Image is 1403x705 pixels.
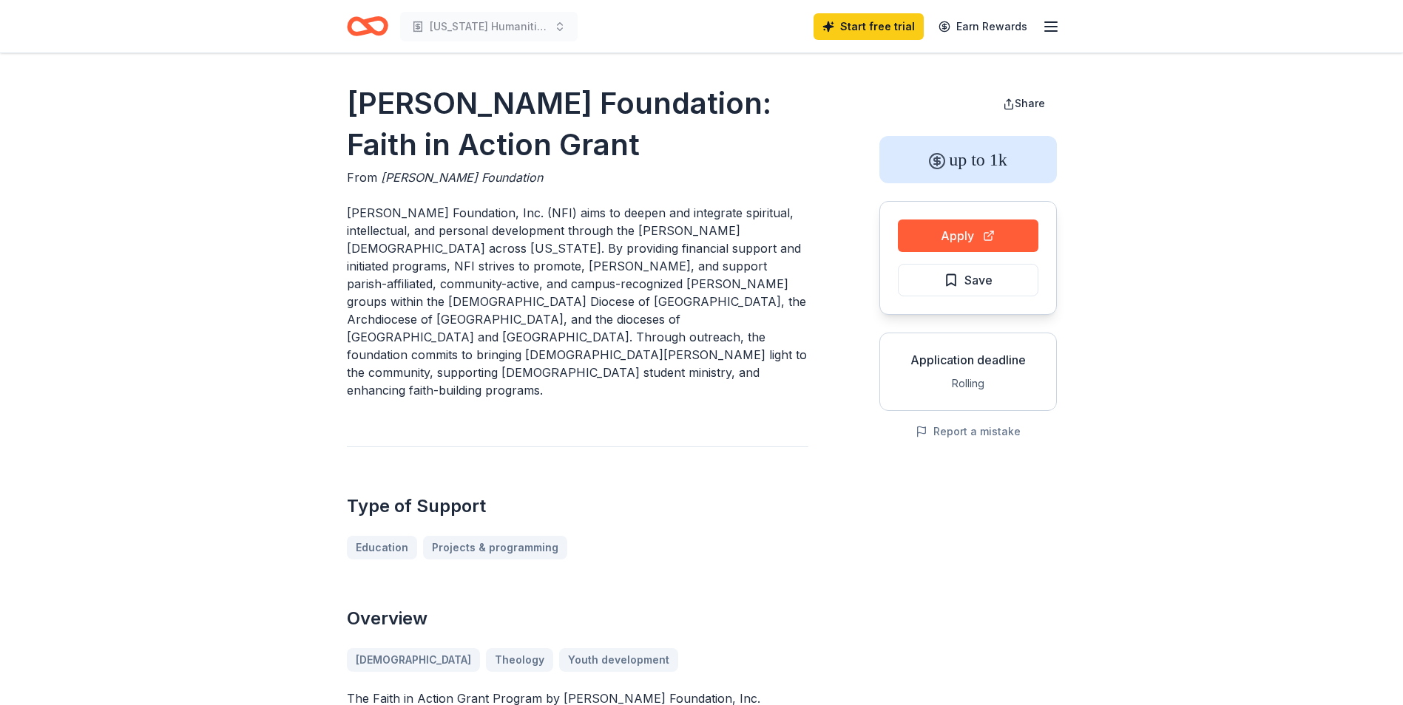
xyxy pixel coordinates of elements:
[423,536,567,559] a: Projects & programming
[879,136,1057,183] div: up to 1k
[347,494,808,518] h2: Type of Support
[892,351,1044,369] div: Application deadline
[347,607,808,630] h2: Overview
[347,83,808,166] h1: [PERSON_NAME] Foundation: Faith in Action Grant
[347,536,417,559] a: Education
[991,89,1057,118] button: Share
[916,423,1021,440] button: Report a mistake
[892,375,1044,392] div: Rolling
[347,9,388,44] a: Home
[347,168,808,186] div: From
[898,264,1038,296] button: Save
[381,170,543,185] span: [PERSON_NAME] Foundation
[814,13,924,40] a: Start free trial
[430,18,548,35] span: [US_STATE] Humanities
[1015,97,1045,109] span: Share
[347,204,808,399] p: [PERSON_NAME] Foundation, Inc. (NFI) aims to deepen and integrate spiritual, intellectual, and pe...
[930,13,1036,40] a: Earn Rewards
[400,12,578,41] button: [US_STATE] Humanities
[898,219,1038,252] button: Apply
[964,270,993,290] span: Save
